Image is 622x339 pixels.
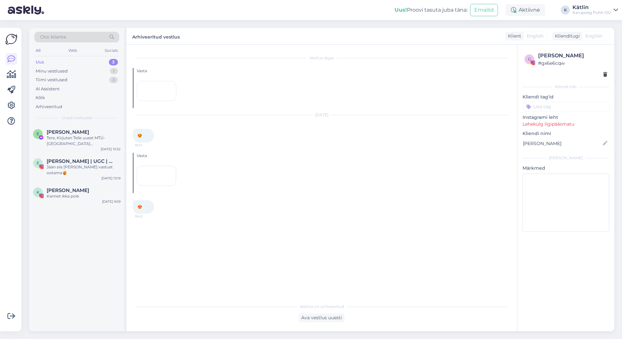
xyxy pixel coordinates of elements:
div: Karupoeg Puhh OÜ [572,10,611,15]
div: Vasta [137,153,511,159]
div: Socials [103,46,119,55]
div: # gx6e6cqw [538,60,607,67]
div: Vasta [137,68,511,74]
span: 19:42 [135,214,159,219]
span: EMMA-LYS KIRSIPUU | UGC | FOTOGRAAF [47,158,114,164]
div: [DATE] 15:32 [101,147,121,152]
div: Tiimi vestlused [36,77,67,83]
div: Arhiveeritud [36,104,62,110]
div: [DATE] [133,112,511,118]
div: All [34,46,42,55]
div: Ava vestlus uuesti [299,313,345,322]
div: Minu vestlused [36,68,68,74]
div: Klienditugi [552,33,580,40]
span: Emili Jürgen [47,129,89,135]
span: Otsi kliente [40,34,66,40]
div: [DATE] 13:19 [101,176,121,181]
input: Lisa tag [523,102,609,111]
span: English [527,33,544,40]
div: Proovi tasuta juba täna: [395,6,467,14]
div: [PERSON_NAME] [538,52,607,60]
div: AI Assistent [36,86,60,92]
span: English [585,33,602,40]
input: Lisa nimi [523,140,602,147]
div: 1 [110,68,118,74]
div: Vestlus algas [133,55,511,61]
div: Kannet ikka pole [47,193,121,199]
span: 😍 [137,204,142,209]
span: Uued vestlused [62,115,92,121]
div: K [561,6,570,15]
p: Lehekülg ligipääsmatu [523,121,609,128]
span: K [37,190,40,195]
span: E [37,131,39,136]
div: Kliendi info [523,84,609,90]
a: KätlinKarupoeg Puhh OÜ [572,5,618,15]
div: Aktiivne [506,4,545,16]
p: Instagrami leht [523,114,609,121]
span: Vestlus on arhiveeritud [300,304,344,310]
div: Klient [505,33,521,40]
div: [PERSON_NAME] [523,155,609,161]
span: Kristin Kerro [47,187,89,193]
div: Tere, Kirjutan Teile uuest MTÜ-[GEOGRAPHIC_DATA][PERSON_NAME]. Nimelt korraldame juba aastaid hea... [47,135,121,147]
div: Kätlin [572,5,611,10]
label: Arhiveeritud vestlus [132,32,180,40]
div: 3 [109,59,118,65]
span: 😍 [137,133,142,138]
b: Uus! [395,7,407,13]
div: [DATE] 9:59 [102,199,121,204]
button: Emailid [470,4,498,16]
div: Web [67,46,78,55]
p: Kliendi tag'id [523,94,609,100]
div: Kõik [36,95,45,101]
div: 3 [109,77,118,83]
span: g [528,57,531,62]
span: 19:41 [135,143,159,148]
img: Askly Logo [5,33,17,45]
span: E [37,161,39,165]
div: Uus [36,59,44,65]
div: Jään siis [PERSON_NAME] vastust ootama🍯 [47,164,121,176]
p: Kliendi nimi [523,130,609,137]
p: Märkmed [523,165,609,172]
